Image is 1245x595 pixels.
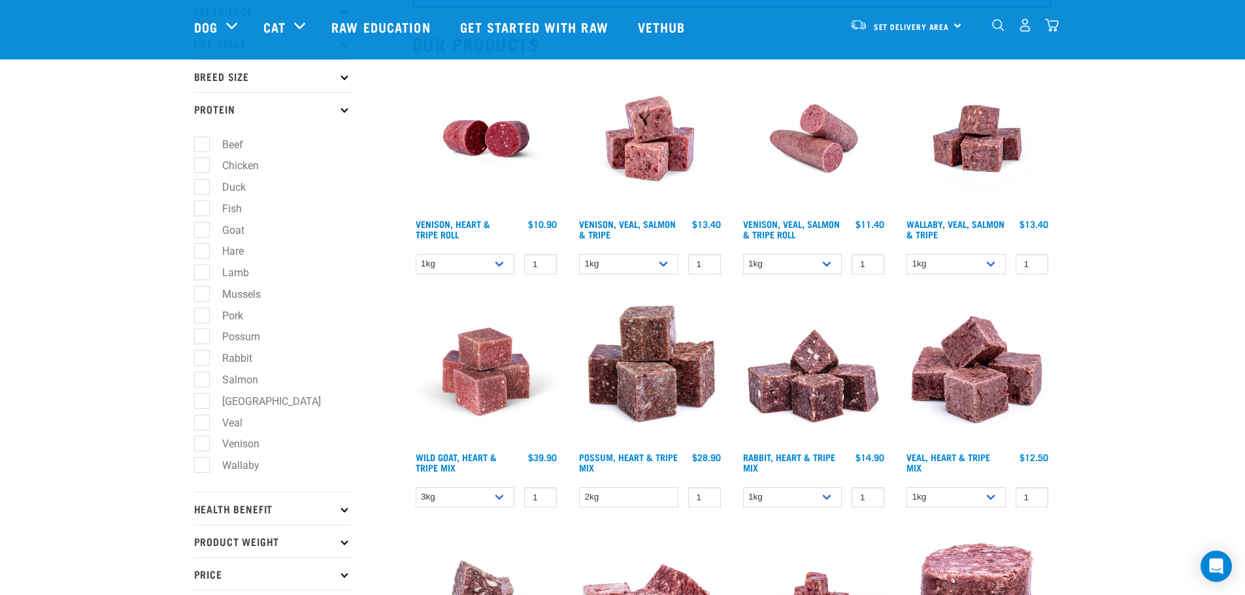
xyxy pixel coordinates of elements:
label: Rabbit [201,350,257,366]
input: 1 [852,254,884,274]
label: Fish [201,201,247,217]
div: $11.40 [855,219,884,229]
img: Wallaby Veal Salmon Tripe 1642 [903,65,1052,213]
div: $10.90 [528,219,557,229]
p: Product Weight [194,524,351,557]
label: Beef [201,137,248,153]
img: Venison Veal Salmon Tripe 1651 [740,65,888,213]
label: [GEOGRAPHIC_DATA] [201,393,326,410]
a: Dog [194,17,218,37]
label: Veal [201,415,248,431]
label: Goat [201,222,250,238]
img: home-icon-1@2x.png [992,19,1004,31]
img: Raw Essentials Venison Heart & Tripe Hypoallergenic Raw Pet Food Bulk Roll Unwrapped [412,65,561,213]
a: Raw Education [318,1,446,53]
label: Wallaby [201,457,265,474]
label: Venison [201,436,265,452]
input: 1 [688,487,721,507]
div: $39.90 [528,452,557,462]
div: $13.40 [692,219,721,229]
img: home-icon@2x.png [1045,18,1059,32]
a: Get started with Raw [447,1,625,53]
label: Chicken [201,157,264,174]
label: Hare [201,243,249,259]
img: 1067 Possum Heart Tripe Mix 01 [576,298,724,446]
img: user.png [1018,18,1032,32]
p: Breed Size [194,59,351,92]
img: van-moving.png [850,19,867,31]
a: Venison, Veal, Salmon & Tripe [579,221,676,236]
label: Lamb [201,265,254,281]
a: Wallaby, Veal, Salmon & Tripe [906,221,1004,236]
a: Venison, Heart & Tripe Roll [416,221,490,236]
label: Pork [201,308,248,324]
img: Cubes [903,298,1052,446]
a: Rabbit, Heart & Tripe Mix [743,455,835,470]
label: Salmon [201,372,263,388]
div: $14.90 [855,452,884,462]
div: $12.50 [1020,452,1048,462]
a: Veal, Heart & Tripe Mix [906,455,990,470]
a: Cat [263,17,286,37]
p: Price [194,557,351,590]
input: 1 [1016,487,1048,507]
div: $28.90 [692,452,721,462]
a: Venison, Veal, Salmon & Tripe Roll [743,221,840,236]
input: 1 [524,254,557,274]
label: Mussels [201,286,266,302]
span: Set Delivery Area [874,24,950,29]
input: 1 [524,487,557,507]
input: 1 [1016,254,1048,274]
img: 1175 Rabbit Heart Tripe Mix 01 [740,298,888,446]
p: Protein [194,92,351,125]
div: Open Intercom Messenger [1201,551,1232,582]
div: $13.40 [1020,219,1048,229]
img: Goat Heart Tripe 8451 [412,298,561,446]
input: 1 [852,487,884,507]
label: Possum [201,329,265,345]
img: Venison Veal Salmon Tripe 1621 [576,65,724,213]
a: Possum, Heart & Tripe Mix [579,455,678,470]
input: 1 [688,254,721,274]
p: Health Benefit [194,492,351,524]
label: Duck [201,179,251,195]
a: Wild Goat, Heart & Tripe Mix [416,455,497,470]
a: Vethub [625,1,702,53]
